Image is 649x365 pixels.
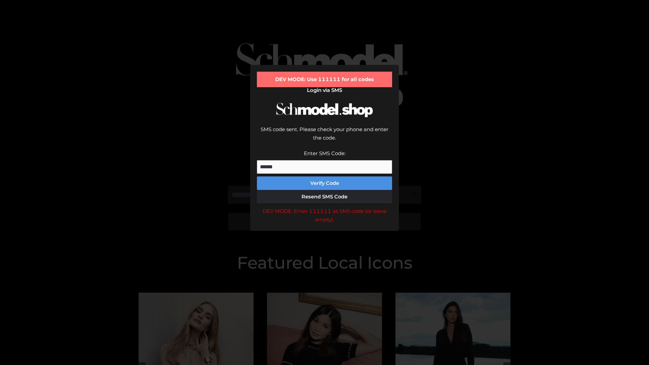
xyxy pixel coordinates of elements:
h2: Login via SMS [257,87,392,93]
label: Enter SMS Code: [304,150,345,156]
img: Schmodel Logo [274,97,375,123]
button: Resend SMS Code [257,190,392,203]
div: DEV MODE: Use 111111 for all codes [257,72,392,87]
button: Verify Code [257,176,392,190]
div: DEV MODE: Enter 111111 as SMS code (or leave empty). [257,207,392,224]
div: SMS code sent. Please check your phone and enter the code. [257,125,392,149]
